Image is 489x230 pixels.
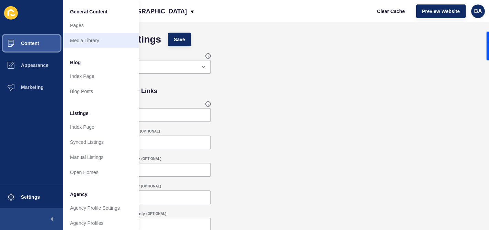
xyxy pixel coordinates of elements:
[377,8,405,15] span: Clear Cache
[73,60,211,74] div: open menu
[63,18,139,33] a: Pages
[141,157,161,161] span: (OPTIONAL)
[63,119,139,135] a: Index Page
[70,8,107,15] span: General Content
[70,59,81,66] span: Blog
[63,69,139,84] a: Index Page
[63,150,139,165] a: Manual Listings
[70,110,89,117] span: Listings
[474,8,482,15] span: BA
[371,4,411,18] button: Clear Cache
[70,191,88,198] span: Agency
[140,129,160,134] span: (OPTIONAL)
[416,4,466,18] button: Preview Website
[63,84,139,99] a: Blog Posts
[63,165,139,180] a: Open Homes
[63,33,139,48] a: Media Library
[73,184,140,189] label: Sold - Versatile/Minimal sites only
[63,135,139,150] a: Synced Listings
[422,8,460,15] span: Preview Website
[146,211,166,216] span: (OPTIONAL)
[168,33,191,46] button: Save
[174,36,185,43] span: Save
[141,184,161,189] span: (OPTIONAL)
[63,200,139,216] a: Agency Profile Settings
